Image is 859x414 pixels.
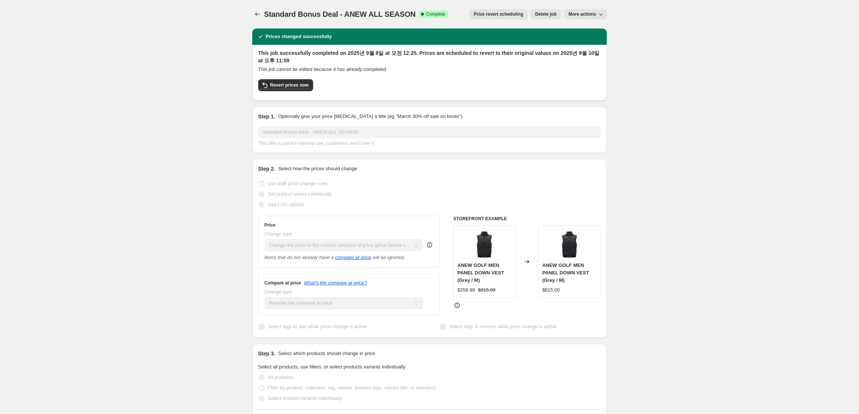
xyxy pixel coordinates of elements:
span: This title is just for internal use, customers won't see it [258,140,374,146]
h2: This job successfully completed on 2025년 9월 8일 at 오전 12:25. Prices are scheduled to revert to the... [258,49,601,64]
span: Change type [265,289,292,295]
div: $815.00 [542,286,560,294]
span: Select all products, use filters, or select products variants individually [258,364,406,370]
span: Change type [265,231,292,237]
button: More actions [564,9,606,19]
span: Select tags to add while price change is active [268,324,367,329]
button: Revert prices now [258,79,313,91]
span: Complete [426,11,445,17]
button: Price change jobs [252,9,263,19]
h2: Step 1. [258,113,275,120]
span: Filter by product, collection, tag, vendor, product type, variant title, or inventory [268,385,436,390]
span: Select tags to remove while price change is active [449,324,557,329]
span: More actions [568,11,596,17]
input: 30% off holiday sale [258,126,601,138]
button: Price revert scheduling [469,9,528,19]
img: ANEWGOLF2023FWMEN_SPANELDOWNVEST_1_80x.jpg [555,230,584,259]
div: $358.98 [457,286,475,294]
h2: Prices changed successfully [266,33,332,40]
img: ANEWGOLF2023FWMEN_SPANELDOWNVEST_1_80x.jpg [469,230,499,259]
span: Delete job [535,11,556,17]
span: ANEW GOLF MEN PANEL DOWN VEST (Grey / M) [542,262,589,283]
p: Optionally give your price [MEDICAL_DATA] a title (eg "March 30% off sale on boots") [278,113,462,120]
span: Use CSV upload [268,202,304,207]
span: Set product prices individually [268,191,332,197]
span: Select product variants individually [268,395,342,401]
span: All products [268,374,293,380]
h2: Step 3. [258,350,275,357]
h6: STOREFRONT EXAMPLE [453,216,601,222]
span: Standard Bonus Deal - ANEW ALL SEASON [264,10,416,18]
span: Revert prices now [270,82,309,88]
span: ANEW GOLF MEN PANEL DOWN VEST (Grey / M) [457,262,504,283]
strike: $815.00 [478,286,496,294]
p: Select which products should change in price [278,350,375,357]
p: Select how the prices should change [278,165,357,172]
i: Items that do not already have a [265,255,334,260]
h3: Compare at price [265,280,301,286]
i: will be ignored. [372,255,405,260]
h2: Step 2. [258,165,275,172]
button: compare at price [335,255,371,260]
i: This job cannot be edited because it has already completed. [258,66,387,72]
span: Price revert scheduling [474,11,523,17]
h3: Price [265,222,275,228]
span: Use bulk price change rules [268,181,328,186]
button: Delete job [531,9,561,19]
button: What's the compare at price? [304,280,367,286]
div: help [426,241,433,249]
